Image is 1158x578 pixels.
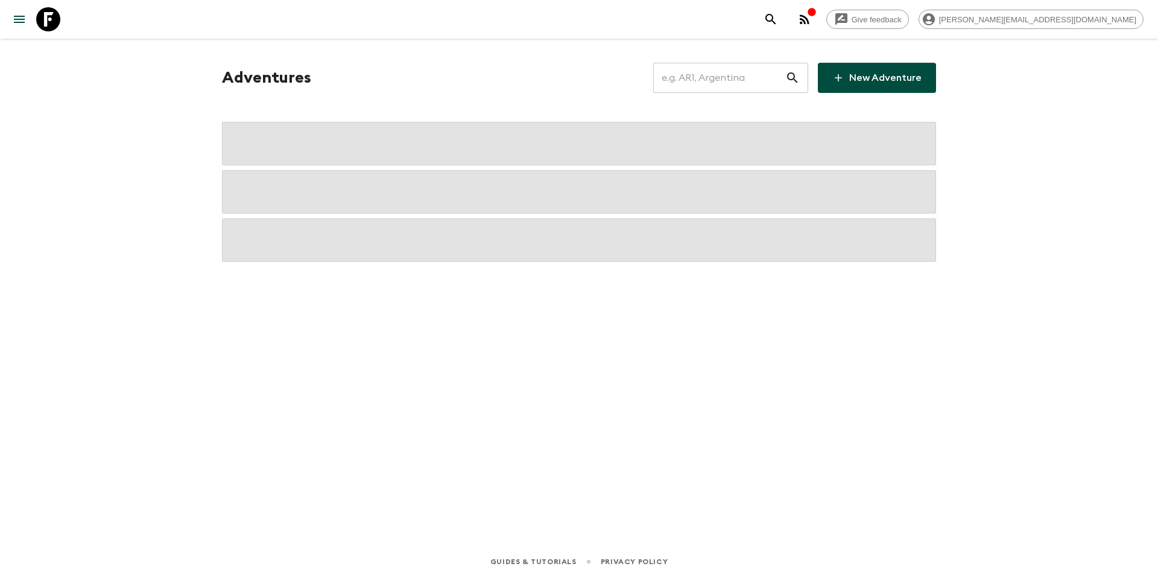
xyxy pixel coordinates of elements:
h1: Adventures [222,66,311,90]
a: Privacy Policy [601,555,668,568]
span: [PERSON_NAME][EMAIL_ADDRESS][DOMAIN_NAME] [932,15,1143,24]
div: [PERSON_NAME][EMAIL_ADDRESS][DOMAIN_NAME] [919,10,1144,29]
input: e.g. AR1, Argentina [653,61,785,95]
a: New Adventure [818,63,936,93]
button: menu [7,7,31,31]
span: Give feedback [845,15,908,24]
a: Guides & Tutorials [490,555,577,568]
a: Give feedback [826,10,909,29]
button: search adventures [759,7,783,31]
